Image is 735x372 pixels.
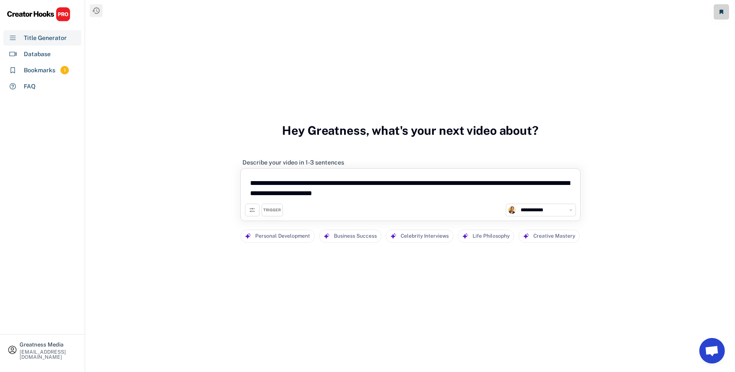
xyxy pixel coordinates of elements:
[282,114,538,147] h3: Hey Greatness, what's your next video about?
[20,342,77,347] div: Greatness Media
[20,349,77,360] div: [EMAIL_ADDRESS][DOMAIN_NAME]
[242,159,344,166] div: Describe your video in 1-3 sentences
[24,34,67,43] div: Title Generator
[24,82,36,91] div: FAQ
[533,230,575,242] div: Creative Mastery
[263,207,281,213] div: TRIGGER
[7,7,71,22] img: CHPRO%20Logo.svg
[508,206,516,214] img: channels4_profile.jpg
[255,230,310,242] div: Personal Development
[60,67,69,74] div: 1
[699,338,725,363] a: Open chat
[473,230,510,242] div: Life Philosophy
[24,50,51,59] div: Database
[401,230,449,242] div: Celebrity Interviews
[334,230,377,242] div: Business Success
[24,66,55,75] div: Bookmarks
